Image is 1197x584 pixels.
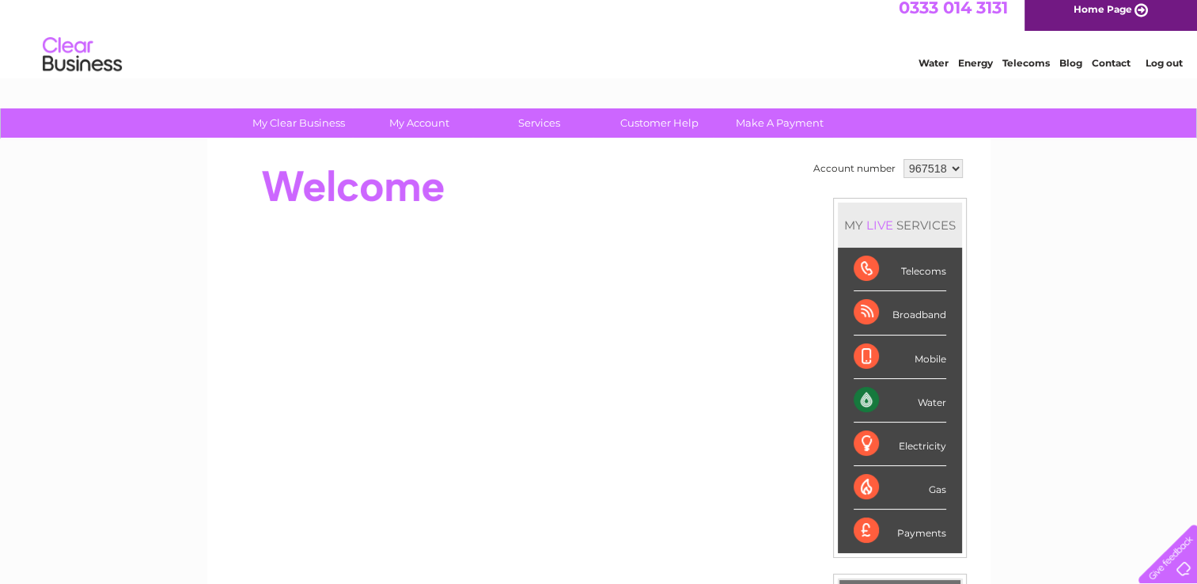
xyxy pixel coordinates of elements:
a: Energy [958,67,993,79]
div: Gas [854,466,946,510]
td: Account number [809,155,900,182]
a: My Account [354,108,484,138]
a: Water [919,67,949,79]
div: Electricity [854,423,946,466]
a: Customer Help [594,108,725,138]
a: My Clear Business [233,108,364,138]
div: Water [854,379,946,423]
a: Telecoms [1002,67,1050,79]
div: Broadband [854,291,946,335]
a: Blog [1059,67,1082,79]
div: Payments [854,510,946,552]
a: Contact [1092,67,1131,79]
div: MY SERVICES [838,203,962,248]
div: LIVE [863,218,896,233]
div: Mobile [854,336,946,379]
a: Make A Payment [714,108,845,138]
a: Services [474,108,604,138]
a: Log out [1145,67,1182,79]
div: Telecoms [854,248,946,291]
img: logo.png [42,41,123,89]
a: 0333 014 3131 [899,8,1008,28]
div: Clear Business is a trading name of Verastar Limited (registered in [GEOGRAPHIC_DATA] No. 3667643... [225,9,973,77]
